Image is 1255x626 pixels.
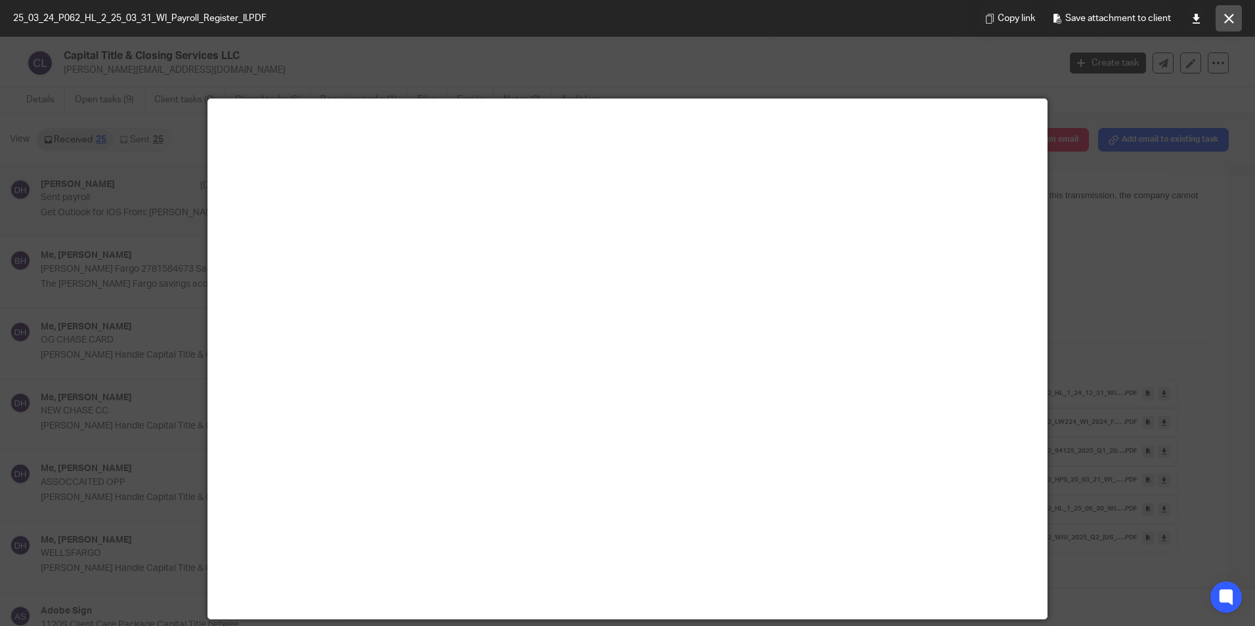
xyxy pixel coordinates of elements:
[1047,5,1176,31] button: Save attachment to client
[979,5,1040,31] button: Copy link
[17,28,89,39] a: Outlook for iOS
[1065,10,1171,26] span: Save attachment to client
[998,10,1035,26] span: Copy link
[12,126,85,136] span: [PERSON_NAME]
[13,12,266,25] span: 25_03_24_P062_HL_2_25_03_31_WI_Payroll_Register_II.PDF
